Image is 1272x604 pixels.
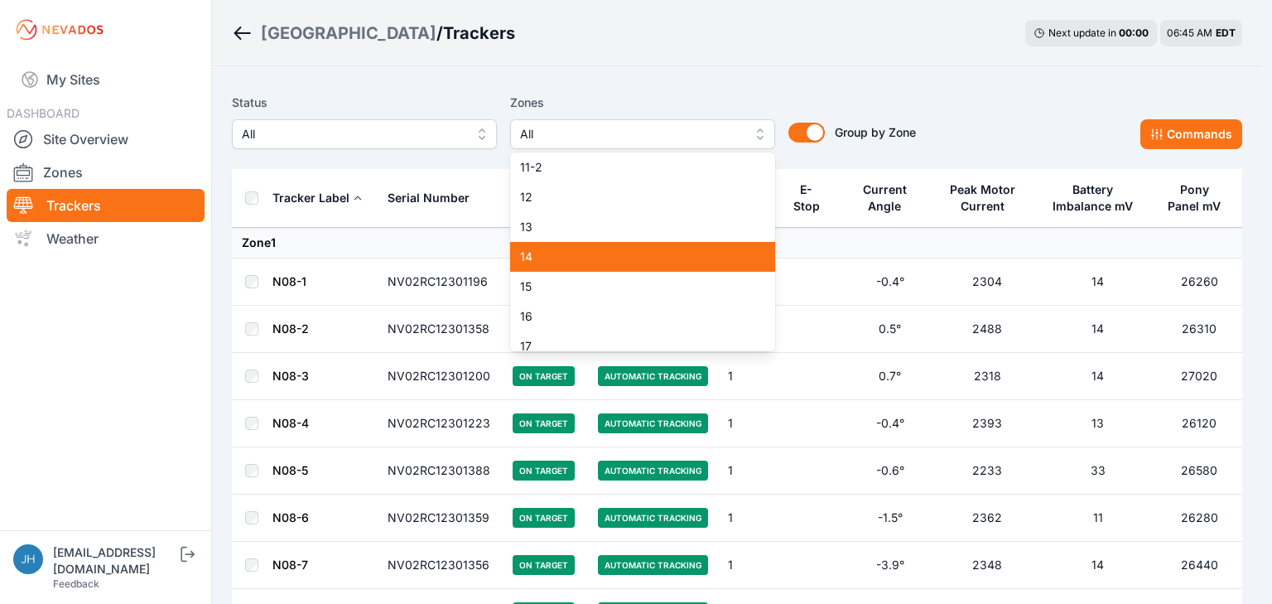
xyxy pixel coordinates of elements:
[520,189,745,205] span: 12
[520,338,745,355] span: 17
[520,308,745,325] span: 16
[510,119,775,149] button: All
[520,159,745,176] span: 11-2
[520,124,742,144] span: All
[520,278,745,295] span: 15
[520,219,745,235] span: 13
[520,249,745,265] span: 14
[510,152,775,351] div: All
